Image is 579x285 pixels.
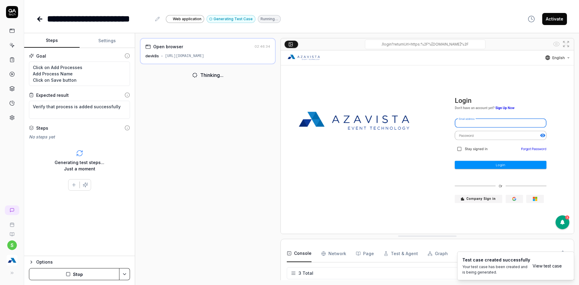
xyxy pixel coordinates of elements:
[36,53,46,59] div: Goal
[165,53,204,59] div: [URL][DOMAIN_NAME]
[561,39,571,49] button: Open in full screen
[384,245,418,262] button: Test & Agent
[166,15,204,23] a: Web application
[36,125,48,131] div: Steps
[2,217,21,227] a: Book a call with us
[255,44,270,49] time: 02:46:34
[356,245,374,262] button: Page
[258,15,281,23] div: Running…
[428,245,448,262] button: Graph
[29,268,119,280] button: Stop
[321,245,346,262] button: Network
[287,245,312,262] button: Console
[173,16,201,22] span: Web application
[5,205,19,215] a: New conversation
[36,92,69,98] div: Expected result
[2,227,21,237] a: Documentation
[36,258,130,266] div: Options
[542,13,567,25] button: Activate
[7,255,17,266] img: Azavista Logo
[524,13,539,25] button: View version history
[29,134,130,140] div: No steps yet
[462,257,530,263] div: Test case created successfully
[533,263,562,269] a: View test case
[145,53,159,59] div: devk8s
[207,15,255,23] button: Generating Test Case
[2,250,21,267] button: Azavista Logo
[7,240,17,250] button: s
[552,39,561,49] button: Show all interative elements
[29,258,130,266] button: Options
[55,159,104,172] div: Generating test steps... Just a moment
[24,33,80,48] button: Steps
[281,50,574,234] img: Screenshot
[200,71,223,79] div: Thinking...
[462,264,530,275] div: Your test case has been created and is being generated.
[80,33,135,48] button: Settings
[153,43,183,50] div: Open browser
